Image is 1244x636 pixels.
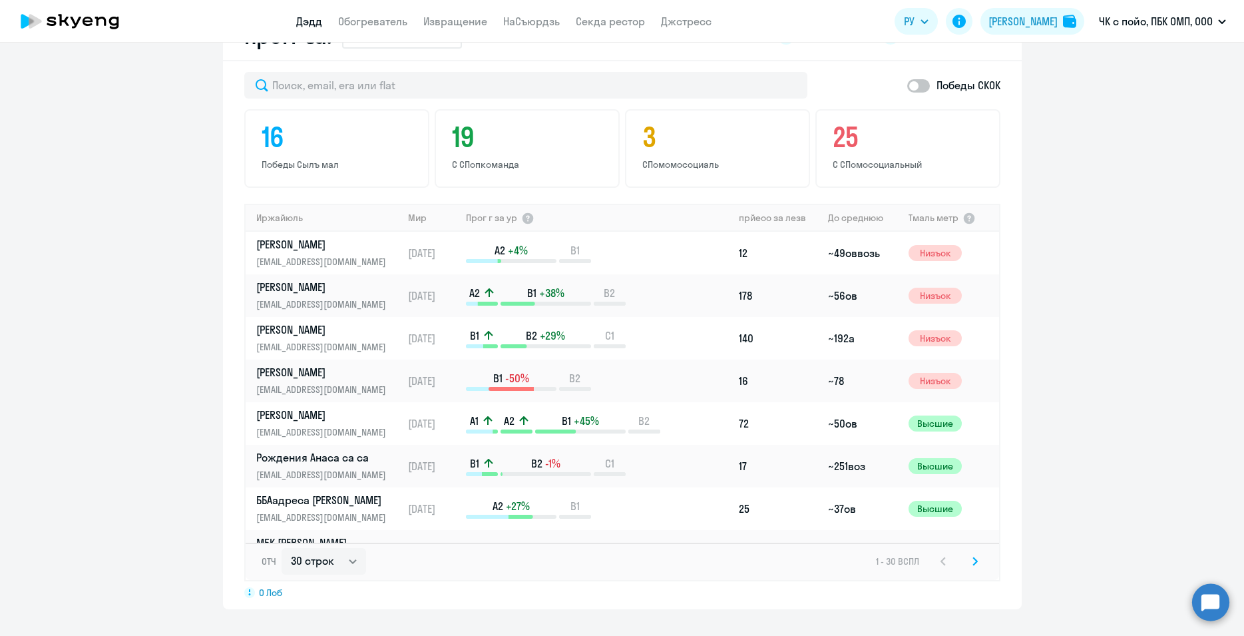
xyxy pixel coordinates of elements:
[909,245,962,261] span: Низъок
[980,8,1084,35] button: [PERSON_NAME]баланс
[256,297,393,312] p: [EMAIL_ADDRESS][DOMAIN_NAME]
[470,456,479,471] span: B1
[562,414,571,428] span: B1
[493,371,503,386] span: B1
[256,280,393,294] p: [PERSON_NAME]
[452,121,606,153] h4: 19
[256,450,393,465] p: Рождения Анаса са са
[531,456,542,471] span: B2
[505,541,529,556] span: +23%
[833,159,987,170] p: С СПомосоциальный
[539,286,564,300] span: +38%
[909,373,962,389] span: Низъок
[338,15,407,28] a: Обогреватель
[256,365,402,397] a: [PERSON_NAME][EMAIL_ADDRESS][DOMAIN_NAME]
[909,458,962,474] span: Высшие
[576,15,645,28] a: Секда рестор
[733,360,823,402] td: 16
[570,499,580,513] span: B1
[256,535,402,567] a: МБК [PERSON_NAME][PERSON_NAME][EMAIL_ADDRESS][DOMAIN_NAME]
[469,286,480,300] span: А2
[604,286,615,300] span: B2
[569,541,580,556] span: B2
[733,487,823,530] td: 25
[936,77,1000,93] p: Победы СКОК
[733,445,823,487] td: 17
[503,15,560,28] a: НаСъюрдзь
[876,555,919,567] span: 1 - 30 ВСПЛ
[527,286,536,300] span: B1
[823,530,903,573] td: ~161ов
[508,243,528,258] span: +4%
[256,237,393,252] p: [PERSON_NAME]
[256,280,402,312] a: [PERSON_NAME][EMAIL_ADDRESS][DOMAIN_NAME]
[403,487,465,530] td: [DATE]
[823,317,903,360] td: ~192а
[493,541,502,556] span: B1
[256,450,402,482] a: Рождения Анаса са са[EMAIL_ADDRESS][DOMAIN_NAME]
[895,8,938,35] button: РУ
[259,587,282,599] span: О Лоб
[256,340,393,354] p: [EMAIL_ADDRESS][DOMAIN_NAME]
[246,204,403,232] th: Иржайюль
[569,371,580,386] span: B2
[470,328,479,343] span: B1
[256,322,393,337] p: [PERSON_NAME]
[540,328,565,343] span: +29%
[495,243,505,258] span: А2
[909,212,958,224] span: Тмаль метр
[733,402,823,445] td: 72
[506,499,530,513] span: +27%
[262,555,276,567] span: ОТЧ
[526,328,537,343] span: B2
[823,487,903,530] td: ~37ов
[244,72,807,99] input: Поиск, email, era или flat
[403,232,465,274] td: [DATE]
[733,204,823,232] th: прйеоо за лезв
[256,493,402,525] a: ББАадреса [PERSON_NAME][EMAIL_ADDRESS][DOMAIN_NAME]
[605,328,614,343] span: С1
[823,360,903,402] td: ~78
[256,408,393,422] p: [PERSON_NAME]
[256,254,393,269] p: [EMAIL_ADDRESS][DOMAIN_NAME]
[574,414,599,428] span: +45%
[642,121,797,153] h4: 3
[423,15,487,28] a: Извращение
[545,456,560,471] span: -1%
[909,416,962,432] span: Высшие
[403,317,465,360] td: [DATE]
[823,445,903,487] td: ~251воз
[909,330,962,346] span: Низъок
[733,530,823,573] td: 26
[493,499,503,513] span: А2
[638,414,650,428] span: B2
[570,243,580,258] span: B1
[505,371,529,386] span: -50%
[642,159,797,170] p: СПомомосоциаль
[256,408,402,440] a: [PERSON_NAME][EMAIL_ADDRESS][DOMAIN_NAME]
[733,232,823,274] td: 12
[403,445,465,487] td: [DATE]
[1092,5,1233,37] button: ЧК с пойо, ПБК ОМП, ООО
[262,121,416,153] h4: 16
[256,425,393,440] p: [EMAIL_ADDRESS][DOMAIN_NAME]
[403,360,465,402] td: [DATE]
[470,414,479,428] span: А1
[256,382,393,397] p: [EMAIL_ADDRESS][DOMAIN_NAME]
[504,414,515,428] span: А2
[833,121,987,153] h4: 25
[452,159,606,170] p: С СПопкоманда
[262,159,416,170] p: Победы Сылъ мал
[909,501,962,517] span: Высшие
[403,274,465,317] td: [DATE]
[466,212,517,224] span: Прог г за ур
[296,15,322,28] a: Дэдд
[256,365,393,380] p: [PERSON_NAME]
[256,535,393,550] p: МБК [PERSON_NAME]
[256,322,402,354] a: [PERSON_NAME][EMAIL_ADDRESS][DOMAIN_NAME]
[256,468,393,482] p: [EMAIL_ADDRESS][DOMAIN_NAME]
[909,288,962,304] span: Низъок
[823,402,903,445] td: ~50ов
[823,232,903,274] td: ~49оввозь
